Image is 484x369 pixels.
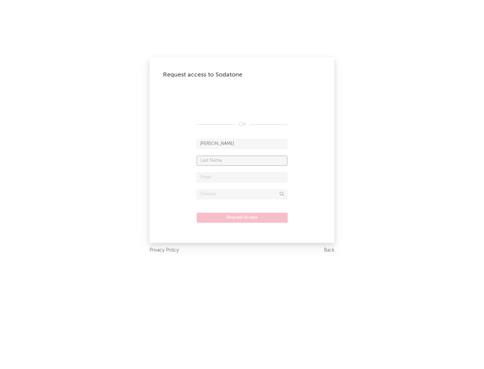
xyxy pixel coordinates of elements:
a: Back [324,246,334,255]
input: Email [197,172,287,182]
div: Request access to Sodatone [163,71,321,79]
button: Request Access [197,213,288,223]
input: First Name [197,139,287,149]
input: Division [197,189,287,199]
a: Privacy Policy [150,246,179,255]
input: Last Name [197,156,287,166]
div: OR [197,121,287,129]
